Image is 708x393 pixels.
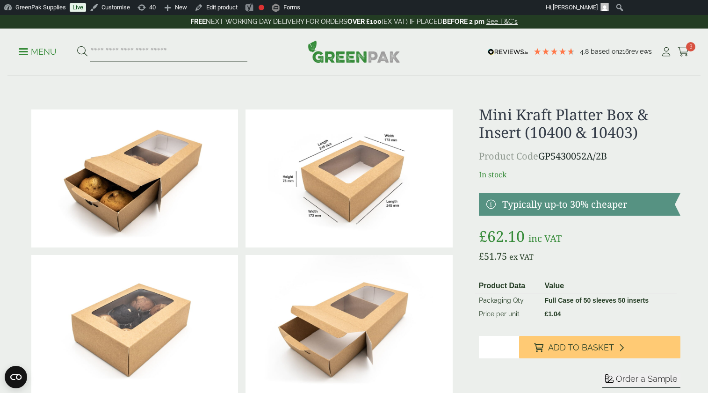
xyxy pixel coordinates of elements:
span: £ [479,226,487,246]
span: Add to Basket [548,342,614,353]
span: 4.8 [580,48,591,55]
a: Menu [19,46,57,56]
span: 3 [686,42,695,51]
img: GreenPak Supplies [308,40,400,63]
th: Product Data [475,278,541,294]
strong: OVER £100 [347,18,382,25]
bdi: 62.10 [479,226,525,246]
a: Live [70,3,86,12]
span: 216 [619,48,629,55]
img: REVIEWS.io [488,49,528,55]
i: Cart [678,47,689,57]
img: IMG_4594 [246,255,452,393]
span: Order a Sample [616,374,678,384]
i: My Account [660,47,672,57]
span: Based on [591,48,619,55]
a: 3 [678,45,689,59]
img: IMG_4539 [31,255,238,393]
button: Order a Sample [602,373,680,388]
span: £ [544,310,548,318]
span: inc VAT [528,232,562,245]
span: [PERSON_NAME] [553,4,598,11]
th: Value [541,278,677,294]
div: 4.79 Stars [533,47,575,56]
img: Platter_mini [246,109,452,247]
span: reviews [629,48,652,55]
bdi: 1.04 [544,310,561,318]
div: Focus keyphrase not set [259,5,264,10]
img: IMG_4535 [31,109,238,247]
p: In stock [479,169,680,180]
strong: Full Case of 50 sleeves 50 inserts [544,297,649,304]
button: Open CMP widget [5,366,27,388]
span: £ [479,250,484,262]
td: Price per unit [475,307,541,321]
button: Add to Basket [519,336,680,358]
p: Menu [19,46,57,58]
h1: Mini Kraft Platter Box & Insert (10400 & 10403) [479,106,680,142]
p: GP5430052A/2B [479,149,680,163]
td: Packaging Qty [475,293,541,307]
bdi: 51.75 [479,250,507,262]
a: See T&C's [486,18,518,25]
strong: FREE [190,18,206,25]
strong: BEFORE 2 pm [442,18,484,25]
span: ex VAT [509,252,534,262]
span: Product Code [479,150,538,162]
